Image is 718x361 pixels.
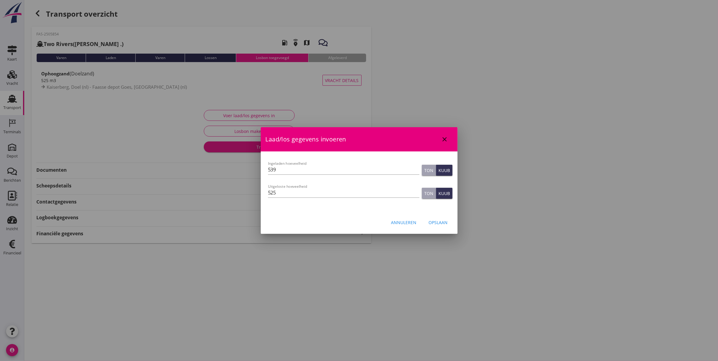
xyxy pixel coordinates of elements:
[391,219,417,226] div: Annuleren
[424,167,433,174] div: Ton
[422,188,436,199] button: Ton
[438,190,450,197] div: Kuub
[424,190,433,197] div: Ton
[438,167,450,174] div: Kuub
[386,217,422,228] button: Annuleren
[441,136,448,143] i: close
[268,188,419,197] input: Uitgeloste hoeveelheid
[436,188,452,199] button: Kuub
[424,217,453,228] button: Opslaan
[429,219,448,226] div: Opslaan
[268,165,419,174] input: Ingeladen hoeveelheid
[261,127,458,151] div: Laad/los gegevens invoeren
[422,165,436,176] button: Ton
[436,165,452,176] button: Kuub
